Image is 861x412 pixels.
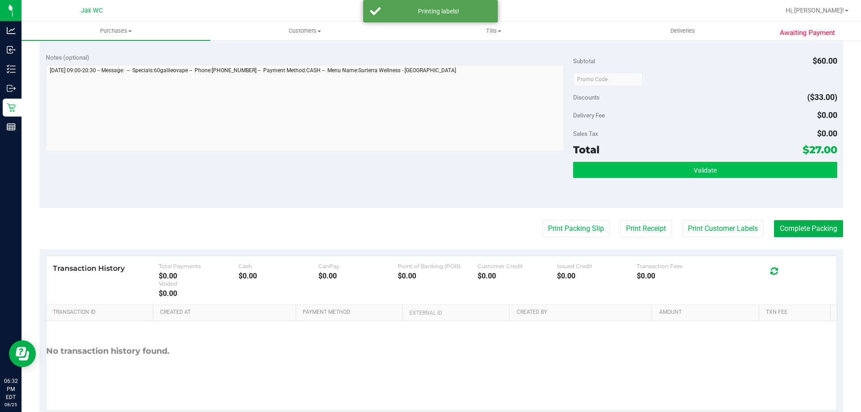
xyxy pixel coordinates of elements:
a: Created At [160,309,292,316]
div: $0.00 [318,272,398,280]
span: $0.00 [817,110,837,120]
div: Point of Banking (POB) [398,263,478,269]
span: $27.00 [803,143,837,156]
a: Purchases [22,22,210,40]
span: Delivery Fee [573,112,605,119]
span: Customers [211,27,399,35]
div: $0.00 [159,272,239,280]
span: Purchases [22,27,210,35]
iframe: Resource center [9,340,36,367]
button: Print Receipt [620,220,672,237]
inline-svg: Outbound [7,84,16,93]
p: 08/25 [4,401,17,408]
inline-svg: Analytics [7,26,16,35]
span: Notes (optional) [46,54,89,61]
span: ($33.00) [807,92,837,102]
div: $0.00 [239,272,318,280]
div: $0.00 [637,272,717,280]
button: Print Packing Slip [542,220,610,237]
span: Discounts [573,89,600,105]
button: Validate [573,162,837,178]
div: $0.00 [478,272,557,280]
span: Jax WC [81,7,103,14]
span: Subtotal [573,57,595,65]
div: $0.00 [398,272,478,280]
span: Total [573,143,600,156]
span: $0.00 [817,129,837,138]
a: Payment Method [303,309,399,316]
span: Validate [694,167,717,174]
div: Customer Credit [478,263,557,269]
span: Sales Tax [573,130,598,137]
p: 06:32 PM EDT [4,377,17,401]
div: Cash [239,263,318,269]
button: Complete Packing [774,220,843,237]
div: $0.00 [557,272,637,280]
a: Transaction ID [53,309,150,316]
button: Print Customer Labels [682,220,764,237]
inline-svg: Inventory [7,65,16,74]
div: Issued Credit [557,263,637,269]
a: Deliveries [588,22,777,40]
a: Amount [659,309,756,316]
div: Total Payments [159,263,239,269]
a: Created By [517,309,648,316]
a: Customers [210,22,399,40]
inline-svg: Reports [7,122,16,131]
input: Promo Code [573,73,643,86]
div: Printing labels! [386,7,491,16]
div: Transaction Fees [637,263,717,269]
span: Awaiting Payment [780,28,835,38]
div: Voided [159,280,239,287]
inline-svg: Inbound [7,45,16,54]
a: Txn Fee [766,309,826,316]
div: CanPay [318,263,398,269]
span: Deliveries [658,27,707,35]
span: $60.00 [813,56,837,65]
inline-svg: Retail [7,103,16,112]
div: $0.00 [159,289,239,298]
span: Hi, [PERSON_NAME]! [786,7,844,14]
div: No transaction history found. [46,321,170,382]
th: External ID [402,305,509,321]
